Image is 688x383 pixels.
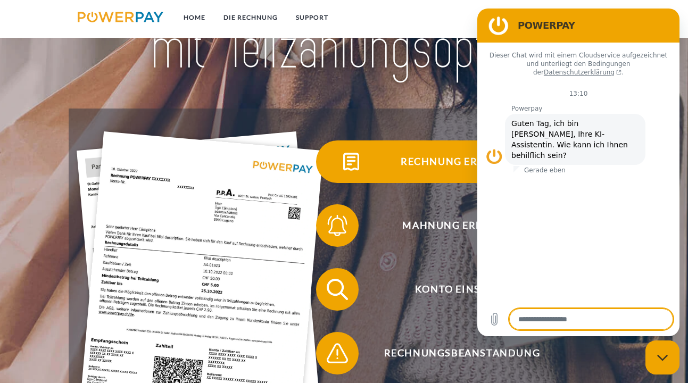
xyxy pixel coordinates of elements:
img: qb_bill.svg [338,148,364,175]
img: qb_warning.svg [324,340,351,367]
span: Rechnung erhalten? [331,140,592,183]
img: qb_search.svg [324,276,351,303]
a: Home [175,8,214,27]
button: Mahnung erhalten? [316,204,593,247]
iframe: Messaging-Fenster [477,9,679,336]
span: Rechnungsbeanstandung [331,332,592,374]
iframe: Schaltfläche zum Öffnen des Messaging-Fensters; Konversation läuft [645,340,679,374]
span: Mahnung erhalten? [331,204,592,247]
button: Konto einsehen [316,268,593,311]
button: Rechnung erhalten? [316,140,593,183]
a: DIE RECHNUNG [214,8,287,27]
img: qb_bell.svg [324,212,351,239]
span: Konto einsehen [331,268,592,311]
a: SUPPORT [287,8,337,27]
img: logo-powerpay.svg [78,12,163,22]
button: Rechnungsbeanstandung [316,332,593,374]
a: agb [556,8,588,27]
